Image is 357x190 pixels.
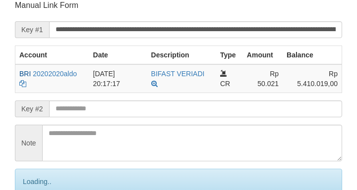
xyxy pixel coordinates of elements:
[89,64,147,93] td: [DATE] 20:17:17
[15,100,49,117] span: Key #2
[151,70,205,78] a: BIFAST VERIADI
[283,46,342,64] th: Balance
[220,80,230,88] span: CR
[243,46,283,64] th: Amount
[89,46,147,64] th: Date
[216,46,243,64] th: Type
[19,70,31,78] span: BRI
[147,46,216,64] th: Description
[19,80,26,88] a: Copy 20202020aldo to clipboard
[15,21,49,38] span: Key #1
[33,70,77,78] a: 20202020aldo
[243,64,283,93] td: Rp 50.021
[283,64,342,93] td: Rp 5.410.019,00
[15,46,89,64] th: Account
[15,125,42,161] span: Note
